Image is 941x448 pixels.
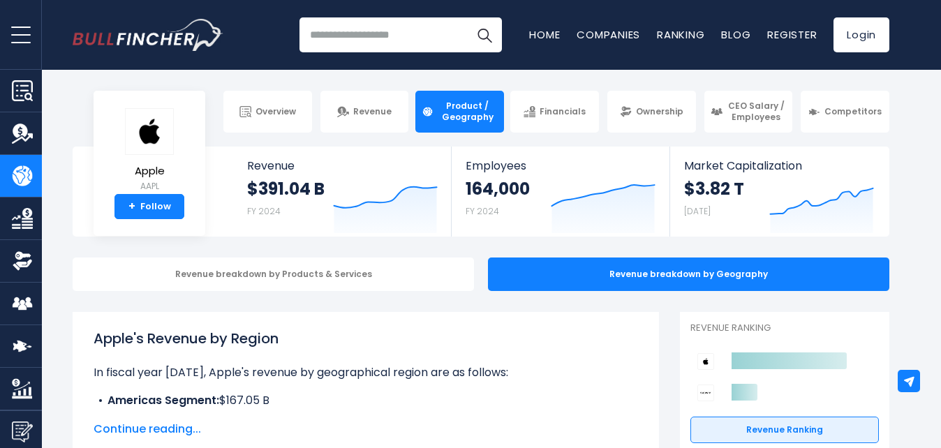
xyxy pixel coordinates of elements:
[607,91,696,133] a: Ownership
[223,91,312,133] a: Overview
[510,91,599,133] a: Financials
[94,392,638,409] li: $167.05 B
[684,178,744,200] strong: $3.82 T
[467,17,502,52] button: Search
[697,384,714,401] img: Sony Group Corporation competitors logo
[824,106,882,117] span: Competitors
[577,27,640,42] a: Companies
[247,159,438,172] span: Revenue
[415,91,504,133] a: Product / Geography
[529,27,560,42] a: Home
[125,180,174,193] small: AAPL
[670,147,888,237] a: Market Capitalization $3.82 T [DATE]
[94,421,638,438] span: Continue reading...
[124,107,175,195] a: Apple AAPL
[12,251,33,271] img: Ownership
[320,91,409,133] a: Revenue
[128,200,135,213] strong: +
[108,392,219,408] b: Americas Segment:
[353,106,392,117] span: Revenue
[727,100,787,122] span: CEO Salary / Employees
[125,165,174,177] span: Apple
[833,17,889,52] a: Login
[704,91,793,133] a: CEO Salary / Employees
[247,178,325,200] strong: $391.04 B
[636,106,683,117] span: Ownership
[73,257,474,291] div: Revenue breakdown by Products & Services
[767,27,817,42] a: Register
[690,417,879,443] a: Revenue Ranking
[540,106,586,117] span: Financials
[73,19,223,51] img: Bullfincher logo
[255,106,296,117] span: Overview
[108,409,205,425] b: Europe Segment:
[697,353,714,370] img: Apple competitors logo
[114,194,184,219] a: +Follow
[690,322,879,334] p: Revenue Ranking
[684,159,874,172] span: Market Capitalization
[684,205,711,217] small: [DATE]
[247,205,281,217] small: FY 2024
[94,409,638,426] li: $101.33 B
[801,91,889,133] a: Competitors
[466,178,530,200] strong: 164,000
[466,205,499,217] small: FY 2024
[452,147,669,237] a: Employees 164,000 FY 2024
[94,364,638,381] p: In fiscal year [DATE], Apple's revenue by geographical region are as follows:
[73,19,223,51] a: Go to homepage
[438,100,498,122] span: Product / Geography
[466,159,655,172] span: Employees
[94,328,638,349] h1: Apple's Revenue by Region
[721,27,750,42] a: Blog
[657,27,704,42] a: Ranking
[488,257,889,291] div: Revenue breakdown by Geography
[233,147,452,237] a: Revenue $391.04 B FY 2024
